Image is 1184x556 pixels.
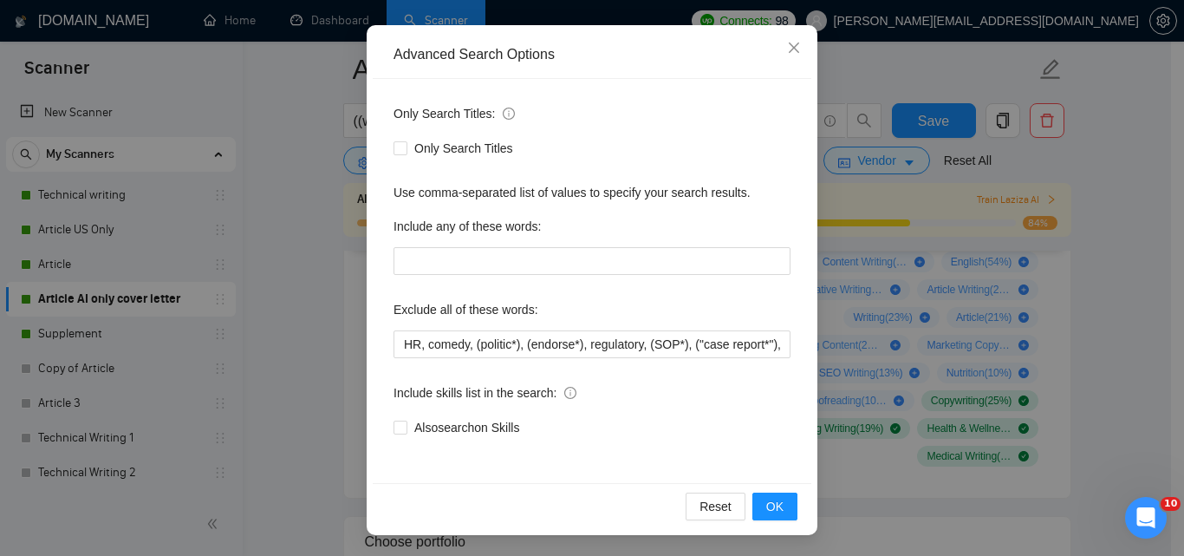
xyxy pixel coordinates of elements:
[686,493,745,520] button: Reset
[503,108,515,120] span: info-circle
[407,139,520,158] span: Only Search Titles
[752,493,797,520] button: OK
[394,296,538,324] label: Exclude all of these words:
[766,497,784,516] span: OK
[1125,497,1167,539] iframe: Intercom live chat
[394,213,541,240] label: Include any of these words:
[787,41,801,55] span: close
[394,183,790,202] div: Use comma-separated list of values to specify your search results.
[564,387,576,399] span: info-circle
[1161,497,1181,511] span: 10
[407,418,526,437] span: Also search on Skills
[394,45,790,64] div: Advanced Search Options
[699,497,732,516] span: Reset
[394,104,515,123] span: Only Search Titles:
[771,25,817,72] button: Close
[394,383,576,402] span: Include skills list in the search:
